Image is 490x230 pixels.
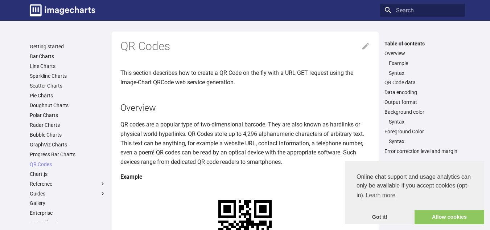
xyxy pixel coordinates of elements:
[415,210,484,225] a: allow cookies
[30,102,106,109] a: Doughnut Charts
[345,161,484,224] div: cookieconsent
[120,101,370,114] h2: Overview
[384,50,461,57] a: Overview
[380,40,465,155] nav: Table of contents
[384,109,461,115] a: Background color
[120,172,370,182] h4: Example
[389,70,461,76] a: Syntax
[30,219,106,226] a: SDK & libraries
[30,53,106,60] a: Bar Charts
[30,181,106,187] label: Reference
[30,92,106,99] a: Pie Charts
[30,190,106,197] label: Guides
[30,151,106,158] a: Progress Bar Charts
[384,89,461,96] a: Data encoding
[384,148,461,154] a: Error correction level and margin
[30,210,106,216] a: Enterprise
[345,210,415,225] a: dismiss cookie message
[30,132,106,138] a: Bubble Charts
[384,99,461,105] a: Output format
[30,161,106,168] a: QR Codes
[120,120,370,166] p: QR codes are a popular type of two-dimensional barcode. They are also known as hardlinks or physi...
[30,171,106,177] a: Chart.js
[30,63,106,69] a: Line Charts
[384,118,461,125] nav: Background color
[30,4,95,16] img: logo
[30,141,106,148] a: GraphViz Charts
[380,4,465,17] input: Search
[30,73,106,79] a: Sparkline Charts
[30,200,106,206] a: Gallery
[384,60,461,76] nav: Overview
[365,190,396,201] a: learn more about cookies
[384,128,461,135] a: Foreground Color
[30,82,106,89] a: Scatter Charts
[389,60,461,66] a: Example
[30,122,106,128] a: Radar Charts
[27,1,98,19] a: Image-Charts documentation
[380,40,465,47] label: Table of contents
[120,68,370,87] p: This section describes how to create a QR Code on the fly with a URL GET request using the Image-...
[357,173,473,201] span: Online chat support and usage analytics can only be available if you accept cookies (opt-in).
[384,138,461,145] nav: Foreground Color
[30,112,106,118] a: Polar Charts
[30,43,106,50] a: Getting started
[384,79,461,86] a: QR Code data
[389,118,461,125] a: Syntax
[389,138,461,145] a: Syntax
[120,39,370,54] h1: QR Codes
